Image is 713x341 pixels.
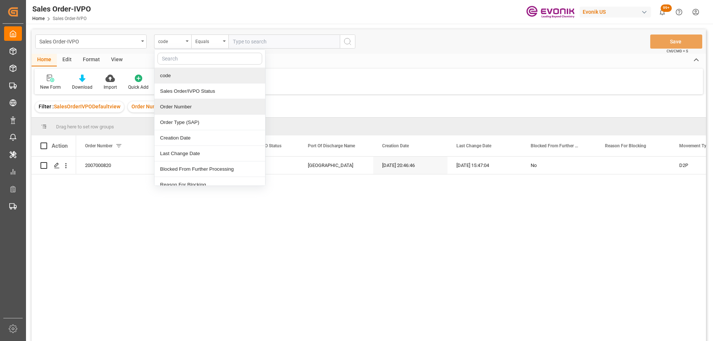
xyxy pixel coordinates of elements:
[531,143,580,148] span: Blocked From Further Processing
[72,84,92,91] div: Download
[32,3,91,14] div: Sales Order-IVPO
[128,84,149,91] div: Quick Add
[154,177,265,193] div: Reason For Blocking
[671,4,687,20] button: Help Center
[661,4,672,12] span: 99+
[605,143,646,148] span: Reason For Blocking
[456,143,491,148] span: Last Change Date
[32,16,45,21] a: Home
[154,83,265,99] div: Sales Order/IVPO Status
[154,99,265,115] div: Order Number
[580,7,651,17] div: Evonik US
[54,104,120,109] span: SalesOrderIVPODefaultview
[76,157,150,174] div: 2007000820
[654,4,671,20] button: show 100 new notifications
[154,115,265,130] div: Order Type (SAP)
[154,161,265,177] div: Blocked From Further Processing
[104,84,117,91] div: Import
[531,157,587,174] div: No
[650,35,702,49] button: Save
[299,157,373,174] div: [GEOGRAPHIC_DATA]
[154,35,191,49] button: close menu
[580,5,654,19] button: Evonik US
[340,35,355,49] button: search button
[39,36,139,46] div: Sales Order-IVPO
[85,143,113,148] span: Order Number
[195,36,221,45] div: Equals
[150,157,225,174] div: SM I2 Silica
[32,54,57,66] div: Home
[373,157,447,174] div: [DATE] 20:46:46
[77,54,105,66] div: Format
[667,48,688,54] span: Ctrl/CMD + S
[526,6,574,19] img: Evonik-brand-mark-Deep-Purple-RGB.jpeg_1700498283.jpeg
[308,143,355,148] span: Port Of Discharge Name
[40,84,61,91] div: New Form
[154,146,265,161] div: Last Change Date
[39,104,54,109] span: Filter :
[191,35,228,49] button: open menu
[105,54,128,66] div: View
[57,54,77,66] div: Edit
[52,142,68,149] div: Action
[158,36,183,45] div: code
[679,143,711,148] span: Movement Type
[157,53,262,65] input: Search
[447,157,522,174] div: [DATE] 15:47:04
[56,124,114,129] span: Drag here to set row groups
[32,157,76,174] div: Press SPACE to select this row.
[35,35,147,49] button: open menu
[154,68,265,83] div: code
[131,104,165,109] span: Order Number
[382,143,409,148] span: Creation Date
[154,130,265,146] div: Creation Date
[228,35,340,49] input: Type to search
